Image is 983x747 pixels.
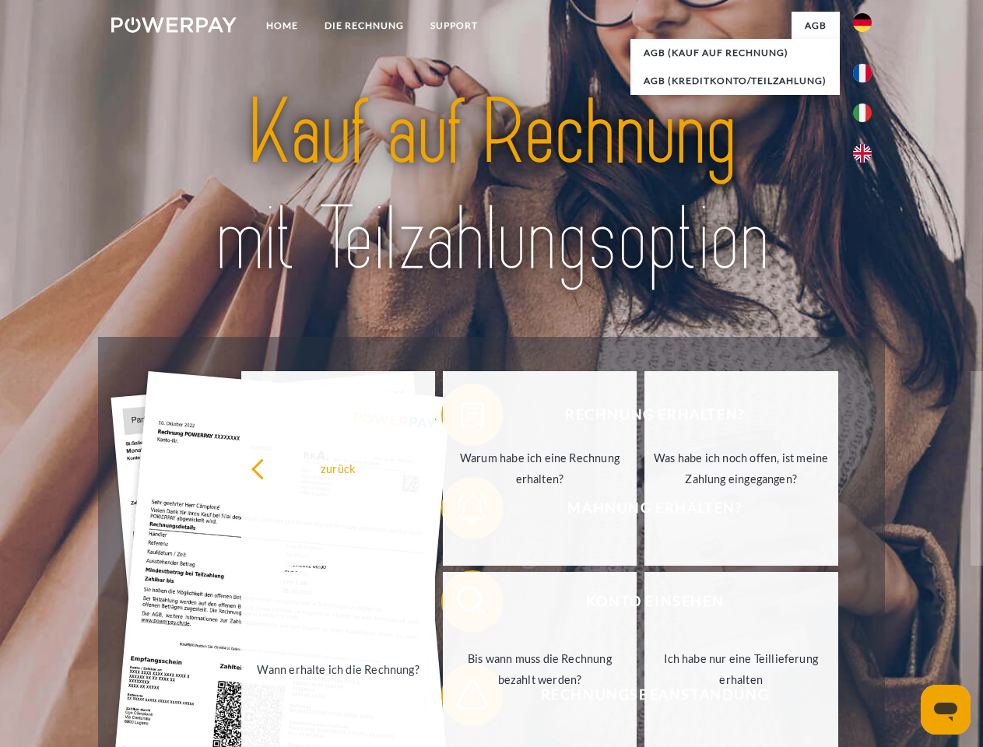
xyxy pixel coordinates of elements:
a: AGB (Kreditkonto/Teilzahlung) [630,67,840,95]
img: en [853,144,872,163]
img: logo-powerpay-white.svg [111,17,237,33]
img: it [853,103,872,122]
a: DIE RECHNUNG [311,12,417,40]
div: Warum habe ich eine Rechnung erhalten? [452,447,627,489]
img: de [853,13,872,32]
img: fr [853,64,872,82]
a: AGB (Kauf auf Rechnung) [630,39,840,67]
a: SUPPORT [417,12,491,40]
img: title-powerpay_de.svg [149,75,834,298]
a: Home [253,12,311,40]
div: Bis wann muss die Rechnung bezahlt werden? [452,648,627,690]
div: Ich habe nur eine Teillieferung erhalten [654,648,829,690]
iframe: Schaltfläche zum Öffnen des Messaging-Fensters [921,685,971,735]
div: Was habe ich noch offen, ist meine Zahlung eingegangen? [654,447,829,489]
div: zurück [251,458,426,479]
a: Was habe ich noch offen, ist meine Zahlung eingegangen? [644,371,838,566]
a: agb [792,12,840,40]
div: Wann erhalte ich die Rechnung? [251,658,426,679]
